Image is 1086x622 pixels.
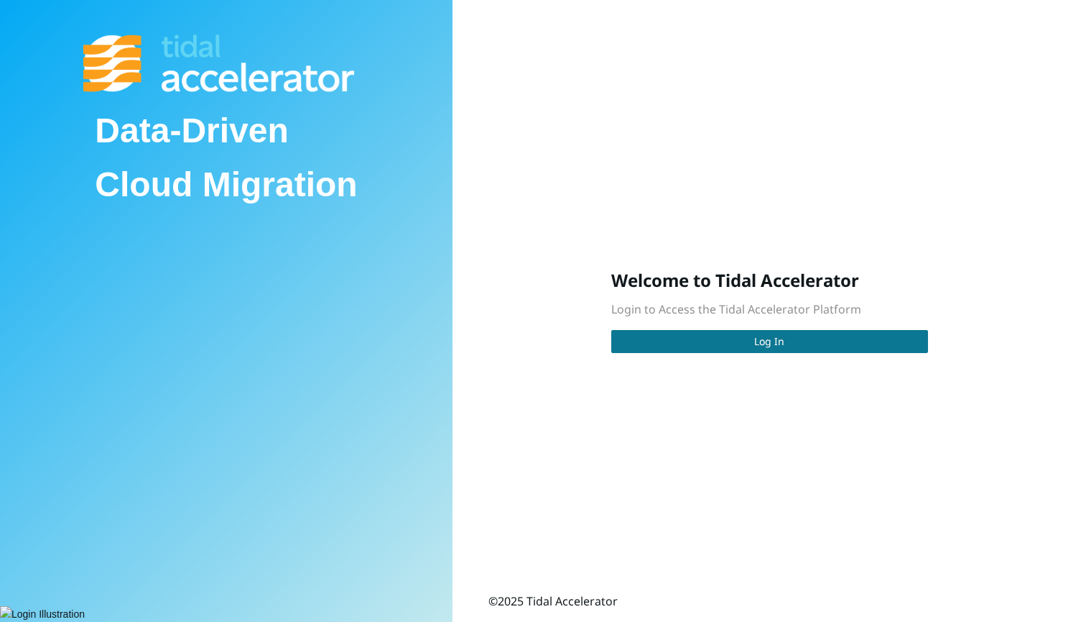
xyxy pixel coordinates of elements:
[611,301,861,317] span: Login to Access the Tidal Accelerator Platform
[83,92,368,224] div: Data-Driven Cloud Migration
[611,330,928,353] button: Log In
[83,35,354,92] img: Tidal Accelerator Logo
[754,334,784,349] span: Log In
[488,593,618,610] div: © 2025 Tidal Accelerator
[611,269,928,292] h3: Welcome to Tidal Accelerator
